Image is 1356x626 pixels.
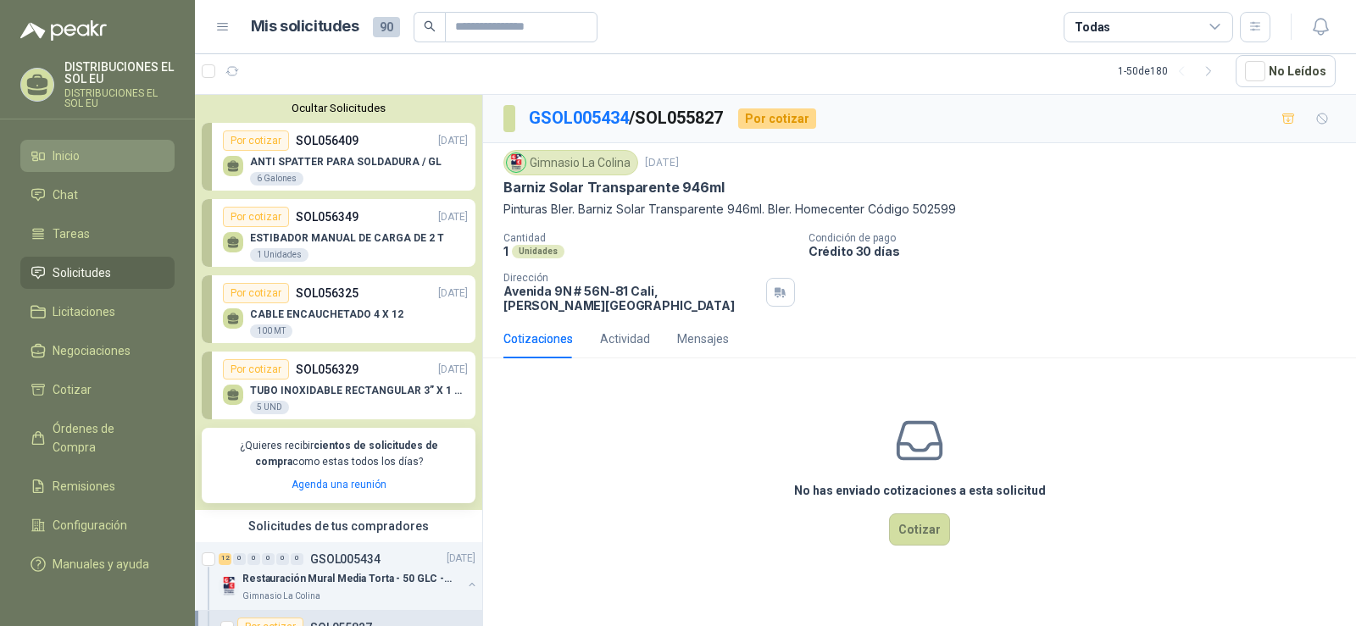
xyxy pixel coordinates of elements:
[250,385,468,396] p: TUBO INOXIDABLE RECTANGULAR 3” X 1 ½” X 1/8 X 6 MTS
[53,186,78,204] span: Chat
[292,479,386,490] a: Agenda una reunión
[262,553,275,565] div: 0
[20,374,175,406] a: Cotizar
[53,516,127,535] span: Configuración
[512,245,564,258] div: Unidades
[20,179,175,211] a: Chat
[296,284,358,302] p: SOL056325
[424,20,436,32] span: search
[195,510,482,542] div: Solicitudes de tus compradores
[233,553,246,565] div: 0
[251,14,359,39] h1: Mis solicitudes
[503,179,724,197] p: Barniz Solar Transparente 946ml
[242,571,453,587] p: Restauración Mural Media Torta - 50 GLC - URGENTE
[276,553,289,565] div: 0
[310,553,381,565] p: GSOL005434
[1118,58,1222,85] div: 1 - 50 de 180
[503,272,759,284] p: Dirección
[600,330,650,348] div: Actividad
[242,590,320,603] p: Gimnasio La Colina
[53,341,131,360] span: Negociaciones
[438,133,468,149] p: [DATE]
[438,285,468,302] p: [DATE]
[53,477,115,496] span: Remisiones
[20,140,175,172] a: Inicio
[20,335,175,367] a: Negociaciones
[503,150,638,175] div: Gimnasio La Colina
[20,218,175,250] a: Tareas
[64,88,175,108] p: DISTRIBUCIONES EL SOL EU
[250,324,292,338] div: 100 MT
[250,156,442,168] p: ANTI SPATTER PARA SOLDADURA / GL
[1075,18,1110,36] div: Todas
[373,17,400,37] span: 90
[738,108,816,129] div: Por cotizar
[438,362,468,378] p: [DATE]
[20,296,175,328] a: Licitaciones
[809,244,1349,258] p: Crédito 30 días
[53,147,80,165] span: Inicio
[645,155,679,171] p: [DATE]
[53,419,158,457] span: Órdenes de Compra
[529,108,629,128] a: GSOL005434
[20,413,175,463] a: Órdenes de Compra
[223,283,289,303] div: Por cotizar
[195,95,482,510] div: Ocultar SolicitudesPor cotizarSOL056409[DATE] ANTI SPATTER PARA SOLDADURA / GL6 GalonesPor cotiza...
[53,224,90,243] span: Tareas
[291,553,303,565] div: 0
[255,440,438,468] b: cientos de solicitudes de compra
[794,481,1046,500] h3: No has enviado cotizaciones a esta solicitud
[53,302,115,321] span: Licitaciones
[1236,55,1336,87] button: No Leídos
[20,20,107,41] img: Logo peakr
[529,105,725,131] p: / SOL055827
[53,380,92,399] span: Cotizar
[202,102,475,114] button: Ocultar Solicitudes
[219,553,231,565] div: 12
[53,555,149,573] span: Manuales y ayuda
[250,232,444,244] p: ESTIBADOR MANUAL DE CARGA DE 2 T
[447,551,475,567] p: [DATE]
[223,359,289,379] div: Por cotizar
[889,513,950,546] button: Cotizar
[219,549,479,603] a: 12 0 0 0 0 0 GSOL005434[DATE] Company LogoRestauración Mural Media Torta - 50 GLC - URGENTEGimnas...
[250,248,308,262] div: 1 Unidades
[223,207,289,227] div: Por cotizar
[250,401,289,414] div: 5 UND
[219,576,239,596] img: Company Logo
[503,232,795,244] p: Cantidad
[503,284,759,313] p: Avenida 9N # 56N-81 Cali , [PERSON_NAME][GEOGRAPHIC_DATA]
[677,330,729,348] div: Mensajes
[250,172,303,186] div: 6 Galones
[503,330,573,348] div: Cotizaciones
[20,257,175,289] a: Solicitudes
[202,352,475,419] a: Por cotizarSOL056329[DATE] TUBO INOXIDABLE RECTANGULAR 3” X 1 ½” X 1/8 X 6 MTS5 UND
[202,123,475,191] a: Por cotizarSOL056409[DATE] ANTI SPATTER PARA SOLDADURA / GL6 Galones
[296,360,358,379] p: SOL056329
[20,509,175,541] a: Configuración
[202,199,475,267] a: Por cotizarSOL056349[DATE] ESTIBADOR MANUAL DE CARGA DE 2 T1 Unidades
[53,263,111,282] span: Solicitudes
[20,548,175,580] a: Manuales y ayuda
[503,200,1336,219] p: Pinturas Bler. Barniz Solar Transparente 946ml. Bler. Homecenter Código 502599
[809,232,1349,244] p: Condición de pago
[202,275,475,343] a: Por cotizarSOL056325[DATE] CABLE ENCAUCHETADO 4 X 12100 MT
[212,438,465,470] p: ¿Quieres recibir como estas todos los días?
[507,153,525,172] img: Company Logo
[64,61,175,85] p: DISTRIBUCIONES EL SOL EU
[296,208,358,226] p: SOL056349
[20,470,175,502] a: Remisiones
[223,130,289,151] div: Por cotizar
[438,209,468,225] p: [DATE]
[247,553,260,565] div: 0
[250,308,403,320] p: CABLE ENCAUCHETADO 4 X 12
[503,244,508,258] p: 1
[296,131,358,150] p: SOL056409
